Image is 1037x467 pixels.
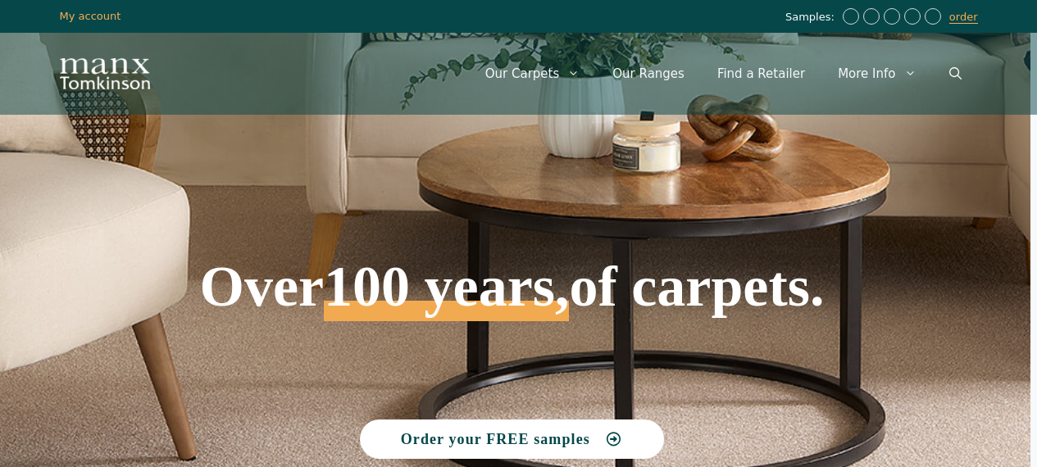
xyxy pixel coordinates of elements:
h1: Over of carpets. [84,139,940,321]
a: Order your FREE samples [360,419,665,459]
a: Our Ranges [596,49,701,98]
span: Samples: [785,11,839,25]
a: My account [60,10,121,22]
a: More Info [821,49,932,98]
span: 100 years, [324,272,569,321]
span: Order your FREE samples [401,432,590,447]
a: Open Search Bar [933,49,978,98]
nav: Primary [469,49,978,98]
a: order [949,11,978,24]
a: Find a Retailer [701,49,821,98]
img: Manx Tomkinson [60,58,150,89]
a: Our Carpets [469,49,597,98]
